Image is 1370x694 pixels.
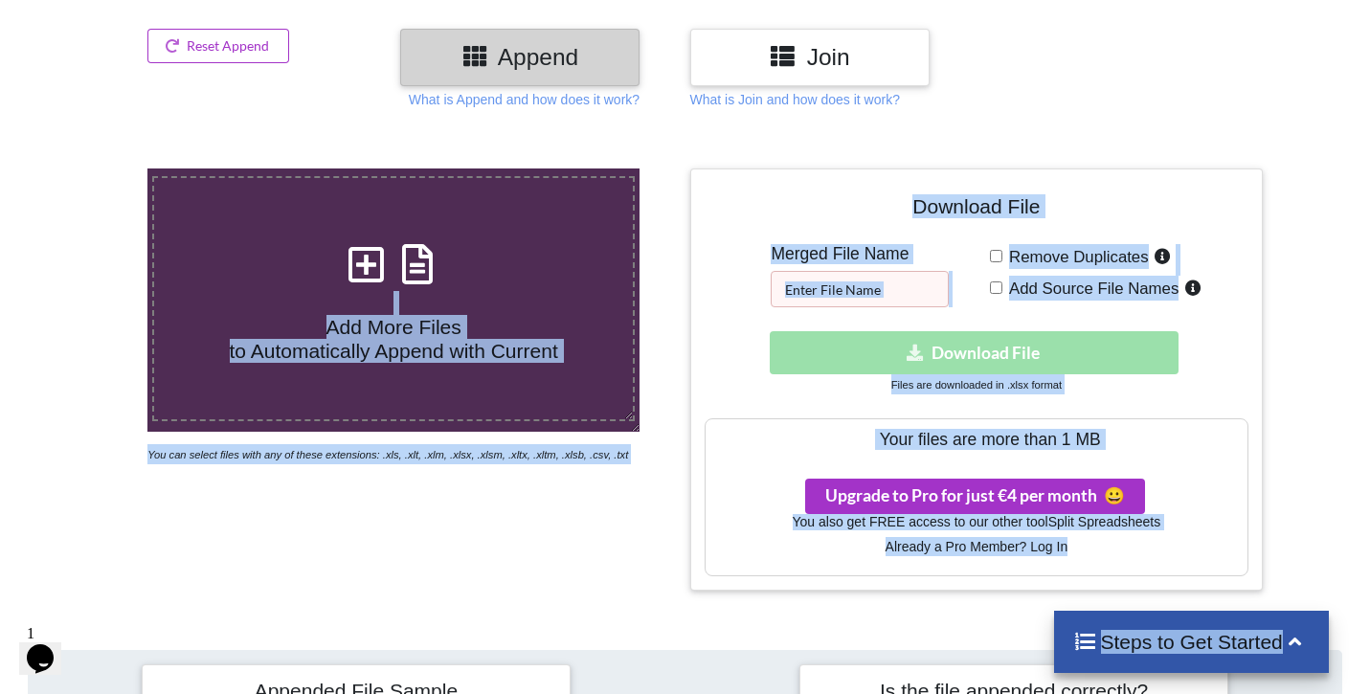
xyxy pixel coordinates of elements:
iframe: chat widget [19,617,80,675]
h3: Join [705,43,915,71]
small: Files are downloaded in .xlsx format [891,379,1062,391]
button: Upgrade to Pro for just €4 per monthsmile [805,479,1145,514]
p: What is Join and how does it work? [690,90,900,109]
a: Split Spreadsheets [1048,514,1161,529]
span: Remove Duplicates [1002,248,1149,266]
h5: Merged File Name [771,244,949,264]
button: Reset Append [147,29,289,63]
h6: You also get FREE access to our other tool [706,514,1248,530]
span: Upgrade to Pro for just €4 per month [825,485,1125,505]
h4: Download File [705,183,1249,237]
span: smile [1097,485,1125,505]
span: Add Source File Names [1002,280,1179,298]
h3: Your files are more than 1 MB [706,429,1248,450]
p: What is Append and how does it work? [409,90,640,109]
span: Add More Files to Automatically Append with Current [230,316,558,362]
input: Enter File Name [771,271,949,307]
h3: Append [415,43,625,71]
p: Already a Pro Member? Log In [706,537,1248,556]
h4: Steps to Get Started [1073,630,1310,654]
i: You can select files with any of these extensions: .xls, .xlt, .xlm, .xlsx, .xlsm, .xltx, .xltm, ... [147,449,628,460]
